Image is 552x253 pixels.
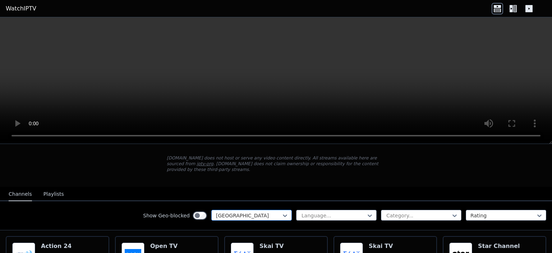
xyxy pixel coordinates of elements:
button: Playlists [43,188,64,201]
a: iptv-org [197,161,213,166]
h6: Open TV [150,243,182,250]
h6: Star Channel [478,243,520,250]
a: WatchIPTV [6,4,36,13]
h6: Action 24 [41,243,73,250]
button: Channels [9,188,32,201]
h6: Skai TV [369,243,400,250]
h6: Skai TV [259,243,291,250]
label: Show Geo-blocked [143,212,190,219]
p: [DOMAIN_NAME] does not host or serve any video content directly. All streams available here are s... [167,155,385,172]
